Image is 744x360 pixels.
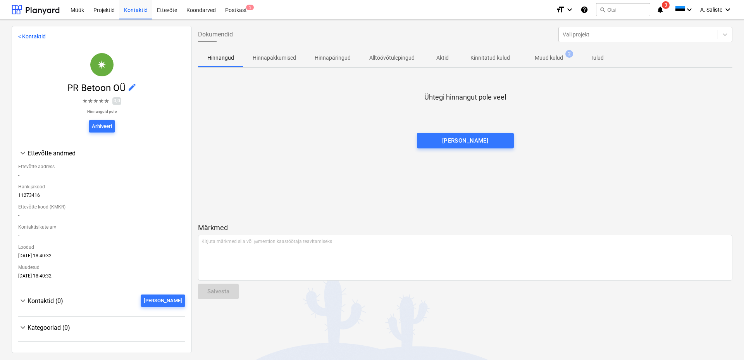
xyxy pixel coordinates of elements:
span: 5 [246,5,254,10]
button: [PERSON_NAME] [141,295,185,307]
p: Märkmed [198,223,732,233]
p: Hinnanguid pole [82,109,121,114]
span: PR Betoon OÜ [67,83,127,93]
div: Ettevõtte andmed [18,158,185,282]
span: Kontaktid (0) [28,297,63,305]
div: Hankijakood [18,181,185,193]
div: Ettevõtte andmed [28,150,185,157]
span: ★ [98,96,104,106]
i: notifications [656,5,664,14]
span: search [599,7,606,13]
button: [PERSON_NAME] [417,133,514,148]
span: 3 [662,1,670,9]
div: [PERSON_NAME] [442,136,489,146]
i: keyboard_arrow_down [723,5,732,14]
iframe: Chat Widget [705,323,744,360]
div: Kontaktisikute arv [18,221,185,233]
div: Kategooriad (0) [28,324,185,331]
div: Kontaktid (0)[PERSON_NAME] [18,307,185,310]
p: Hinnapäringud [315,54,351,62]
div: [DATE] 18:40:32 [18,253,185,262]
p: Muud kulud [535,54,563,62]
span: 2 [565,50,573,58]
span: ★ [93,96,98,106]
div: Kategooriad (0) [18,323,185,332]
div: 11273416 [18,193,185,201]
div: Ettevõtte kood (KMKR) [18,201,185,213]
span: keyboard_arrow_down [18,148,28,158]
i: format_size [556,5,565,14]
i: keyboard_arrow_down [685,5,694,14]
div: Kontaktid (0)[PERSON_NAME] [18,295,185,307]
div: - [18,172,185,181]
span: ★ [104,96,109,106]
span: keyboard_arrow_down [18,323,28,332]
span: A. Saliste [700,7,722,13]
p: Hinnangud [207,54,234,62]
p: Alltöövõtulepingud [369,54,415,62]
p: Aktid [433,54,452,62]
span: ✷ [97,59,107,71]
div: Arhiveeri [92,122,112,131]
i: keyboard_arrow_down [565,5,574,14]
span: ★ [88,96,93,106]
p: Kinnitatud kulud [470,54,510,62]
p: Tulud [588,54,606,62]
button: Otsi [596,3,650,16]
div: [PERSON_NAME] [144,296,182,305]
span: edit [127,83,137,92]
p: Hinnapakkumised [253,54,296,62]
div: Ettevõtte aadress [18,161,185,172]
span: Dokumendid [198,30,233,39]
div: Kategooriad (0) [18,332,185,335]
span: ★ [82,96,88,106]
div: - [18,233,185,241]
div: Loodud [18,241,185,253]
div: Ettevõtte andmed [18,148,185,158]
div: - [18,213,185,221]
button: Arhiveeri [89,120,115,133]
span: keyboard_arrow_down [18,296,28,305]
a: < Kontaktid [18,33,46,40]
p: Ühtegi hinnangut pole veel [424,93,506,102]
span: 0,0 [112,97,121,105]
div: Muudetud [18,262,185,273]
i: Abikeskus [580,5,588,14]
div: [DATE] 18:40:32 [18,273,185,282]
